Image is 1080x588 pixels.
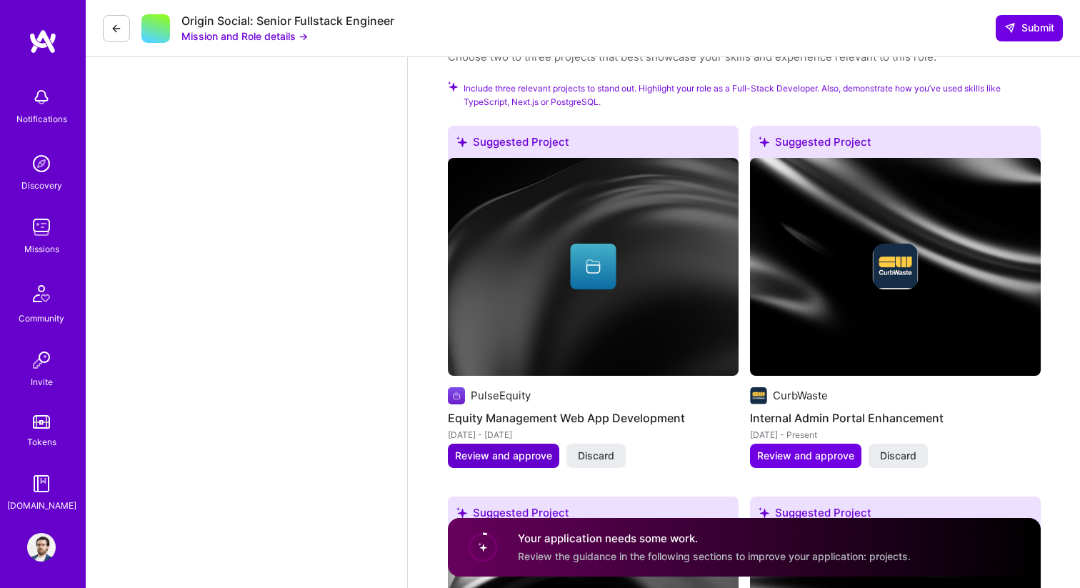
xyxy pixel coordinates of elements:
img: Invite [27,346,56,374]
img: cover [448,158,739,376]
span: Review and approve [455,449,552,463]
div: Suggested Project [750,126,1041,164]
div: [DOMAIN_NAME] [7,498,76,513]
span: Submit [1004,21,1054,35]
img: Company logo [872,244,918,289]
div: Discovery [21,178,62,193]
img: teamwork [27,213,56,241]
span: Discard [880,449,916,463]
div: CurbWaste [773,388,828,403]
i: icon LeftArrowDark [111,23,122,34]
i: icon SendLight [1004,22,1016,34]
img: Community [24,276,59,311]
span: Discard [578,449,614,463]
img: bell [27,83,56,111]
div: [DATE] - Present [750,427,1041,442]
div: [DATE] - [DATE] [448,427,739,442]
h4: Internal Admin Portal Enhancement [750,409,1041,427]
div: Community [19,311,64,326]
img: discovery [27,149,56,178]
i: icon SuggestedTeams [456,507,467,518]
div: Suggested Project [448,126,739,164]
span: Include three relevant projects to stand out. Highlight your role as a Full-Stack Developer. Also... [464,81,1041,109]
h4: Your application needs some work. [518,531,911,546]
div: Notifications [16,111,67,126]
div: Suggested Project [448,497,739,534]
img: Company logo [448,387,465,404]
img: tokens [33,415,50,429]
i: icon SuggestedTeams [456,136,467,147]
span: Review and approve [757,449,854,463]
i: Check [448,81,458,91]
img: User Avatar [27,533,56,562]
i: icon SuggestedTeams [759,136,769,147]
div: PulseEquity [471,388,531,403]
div: Origin Social: Senior Fullstack Engineer [181,14,394,29]
i: icon SuggestedTeams [759,507,769,518]
span: Review the guidance in the following sections to improve your application: projects. [518,550,911,562]
div: Tokens [27,434,56,449]
div: Invite [31,374,53,389]
div: Suggested Project [750,497,1041,534]
img: cover [750,158,1041,376]
img: logo [29,29,57,54]
h4: Equity Management Web App Development [448,409,739,427]
img: Company logo [750,387,767,404]
img: guide book [27,469,56,498]
div: Missions [24,241,59,256]
button: Mission and Role details → [181,29,308,44]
